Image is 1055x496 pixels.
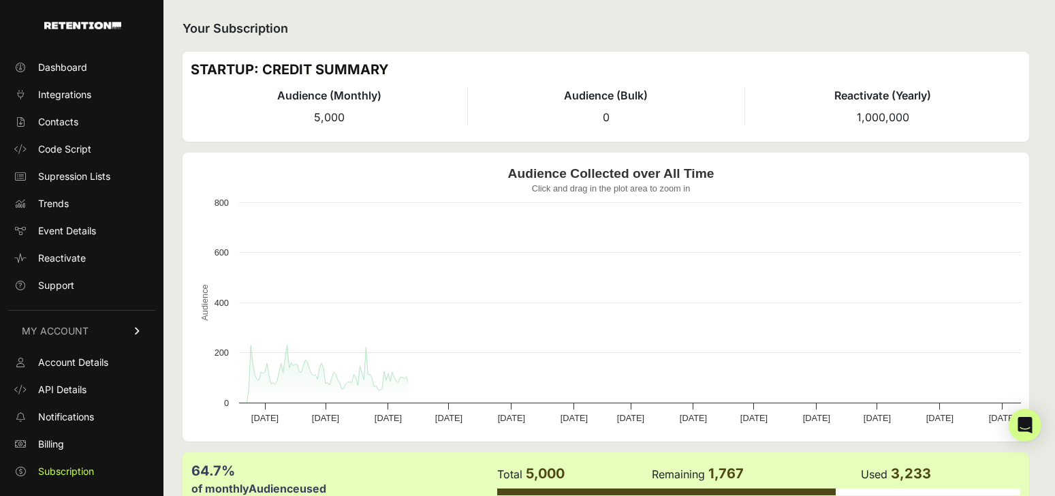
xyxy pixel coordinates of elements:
span: 1,000,000 [857,110,909,124]
h4: Audience (Bulk) [468,87,744,104]
span: Code Script [38,142,91,156]
h4: Audience (Monthly) [191,87,467,104]
a: Code Script [8,138,155,160]
label: Audience [249,482,300,495]
text: Click and drag in the plot area to zoom in [532,183,691,193]
span: Contacts [38,115,78,129]
h4: Reactivate (Yearly) [745,87,1021,104]
span: API Details [38,383,86,397]
text: [DATE] [740,413,768,423]
a: MY ACCOUNT [8,310,155,352]
span: Supression Lists [38,170,110,183]
a: Account Details [8,352,155,373]
a: Event Details [8,220,155,242]
a: Dashboard [8,57,155,78]
span: MY ACCOUNT [22,324,89,338]
span: 5,000 [314,110,345,124]
img: Retention.com [44,22,121,29]
text: [DATE] [498,413,525,423]
text: 200 [215,347,229,358]
div: Open Intercom Messenger [1009,409,1041,441]
a: Billing [8,433,155,455]
div: 64.7% [191,461,496,480]
text: [DATE] [989,413,1016,423]
text: [DATE] [251,413,279,423]
a: Notifications [8,406,155,428]
text: [DATE] [617,413,644,423]
text: Audience Collected over All Time [508,166,714,181]
label: Remaining [652,467,705,481]
span: Integrations [38,88,91,102]
text: 600 [215,247,229,258]
span: Support [38,279,74,292]
span: 5,000 [526,465,565,482]
text: [DATE] [864,413,891,423]
a: Integrations [8,84,155,106]
text: [DATE] [561,413,588,423]
span: Billing [38,437,64,451]
a: Supression Lists [8,166,155,187]
span: Trends [38,197,69,211]
h2: Your Subscription [183,19,1029,38]
h3: STARTUP: CREDIT SUMMARY [191,60,1021,79]
span: Dashboard [38,61,87,74]
a: Contacts [8,111,155,133]
text: [DATE] [803,413,830,423]
span: 3,233 [891,465,931,482]
text: 800 [215,198,229,208]
text: 400 [215,298,229,308]
span: Reactivate [38,251,86,265]
label: Used [861,467,887,481]
text: [DATE] [926,413,954,423]
span: Notifications [38,410,94,424]
text: [DATE] [680,413,707,423]
text: 0 [224,398,229,408]
text: [DATE] [312,413,339,423]
span: Event Details [38,224,96,238]
text: [DATE] [435,413,462,423]
span: Subscription [38,465,94,478]
span: 1,767 [708,465,744,482]
a: API Details [8,379,155,401]
span: Account Details [38,356,108,369]
a: Subscription [8,461,155,482]
svg: Audience Collected over All Time [191,161,1031,433]
a: Support [8,275,155,296]
label: Total [497,467,522,481]
text: [DATE] [375,413,402,423]
span: 0 [603,110,610,124]
a: Reactivate [8,247,155,269]
a: Trends [8,193,155,215]
text: Audience [200,284,210,320]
